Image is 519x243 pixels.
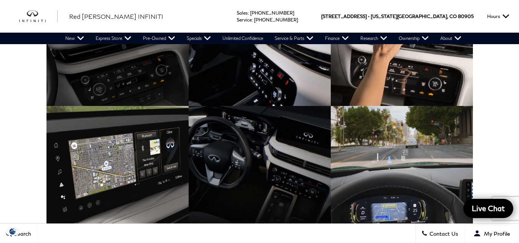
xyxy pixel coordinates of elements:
[355,33,393,44] a: Research
[60,33,467,44] nav: Main Navigation
[19,10,58,23] img: INFINITI
[393,33,434,44] a: Ownership
[19,10,58,23] a: infiniti
[463,199,513,218] a: Live Chat
[434,33,467,44] a: About
[4,227,22,235] section: Click to Open Cookie Consent Modal
[237,17,252,23] span: Service
[237,10,248,16] span: Sales
[248,10,249,16] span: :
[12,230,31,237] span: Search
[319,33,355,44] a: Finance
[69,12,163,21] a: Red [PERSON_NAME] INFINITI
[254,17,298,23] a: [PHONE_NUMBER]
[181,33,217,44] a: Specials
[60,33,90,44] a: New
[4,227,22,235] img: Opt-Out Icon
[252,17,253,23] span: :
[269,33,319,44] a: Service & Parts
[250,10,294,16] a: [PHONE_NUMBER]
[90,33,137,44] a: Express Store
[69,13,163,20] span: Red [PERSON_NAME] INFINITI
[217,33,269,44] a: Unlimited Confidence
[321,13,474,19] a: [STREET_ADDRESS] • [US_STATE][GEOGRAPHIC_DATA], CO 80905
[468,203,509,213] span: Live Chat
[481,230,510,237] span: My Profile
[428,230,458,237] span: Contact Us
[464,224,519,243] button: Open user profile menu
[137,33,181,44] a: Pre-Owned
